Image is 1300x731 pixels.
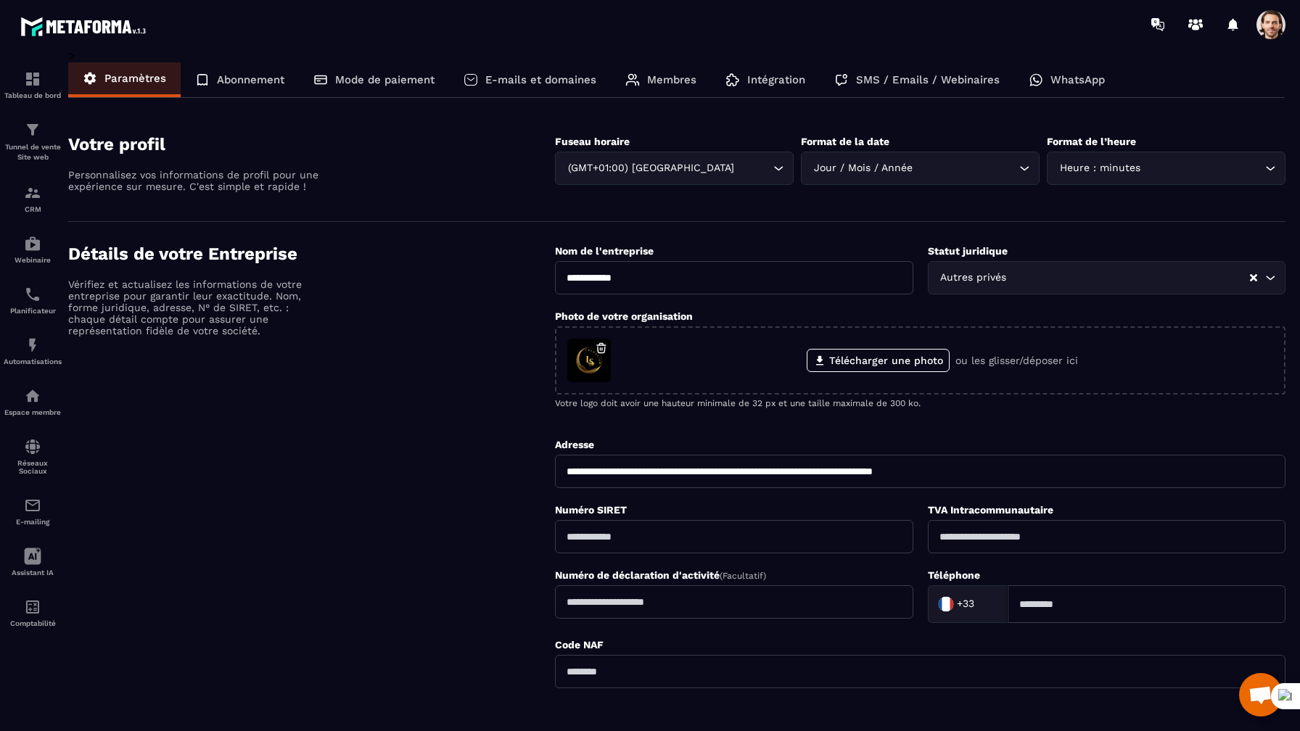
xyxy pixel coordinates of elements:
label: Statut juridique [928,245,1008,257]
div: Search for option [801,152,1040,185]
label: TVA Intracommunautaire [928,504,1053,516]
p: E-mailing [4,518,62,526]
span: Heure : minutes [1056,160,1143,176]
label: Numéro de déclaration d'activité [555,569,766,581]
input: Search for option [916,160,1016,176]
span: (Facultatif) [720,571,766,581]
label: Photo de votre organisation [555,310,693,322]
span: +33 [957,597,974,611]
h4: Détails de votre Entreprise [68,244,555,264]
button: Clear Selected [1250,273,1257,284]
p: Webinaire [4,256,62,264]
a: formationformationTableau de bord [4,59,62,110]
input: Search for option [1010,270,1248,286]
input: Search for option [1143,160,1262,176]
p: E-mails et domaines [485,73,596,86]
p: CRM [4,205,62,213]
div: Search for option [928,261,1285,294]
a: schedulerschedulerPlanificateur [4,275,62,326]
a: automationsautomationsAutomatisations [4,326,62,376]
div: Search for option [555,152,794,185]
img: formation [24,121,41,139]
span: (GMT+01:00) [GEOGRAPHIC_DATA] [564,160,737,176]
img: accountant [24,598,41,616]
img: social-network [24,438,41,455]
div: Mở cuộc trò chuyện [1239,673,1283,716]
p: Mode de paiement [335,73,435,86]
label: Code NAF [555,639,604,651]
p: Planificateur [4,307,62,315]
img: Country Flag [931,590,960,619]
p: Assistant IA [4,569,62,577]
p: Vérifiez et actualisez les informations de votre entreprise pour garantir leur exactitude. Nom, f... [68,278,322,336]
img: scheduler [24,286,41,303]
label: Nom de l'entreprise [555,245,654,257]
p: WhatsApp [1050,73,1105,86]
p: Abonnement [217,73,284,86]
p: Votre logo doit avoir une hauteur minimale de 32 px et une taille maximale de 300 ko. [555,398,1285,408]
input: Search for option [737,160,770,176]
label: Adresse [555,439,594,450]
div: Search for option [1047,152,1285,185]
img: formation [24,70,41,88]
label: Format de la date [801,136,889,147]
input: Search for option [978,593,992,615]
label: Numéro SIRET [555,504,627,516]
p: ou les glisser/déposer ici [955,355,1078,366]
a: automationsautomationsWebinaire [4,224,62,275]
p: Réseaux Sociaux [4,459,62,475]
a: formationformationCRM [4,173,62,224]
p: Membres [647,73,696,86]
p: Paramètres [104,72,166,85]
a: social-networksocial-networkRéseaux Sociaux [4,427,62,486]
p: Comptabilité [4,619,62,627]
p: Intégration [747,73,805,86]
label: Téléphone [928,569,980,581]
img: formation [24,184,41,202]
label: Télécharger une photo [807,349,950,372]
img: logo [20,13,151,40]
a: accountantaccountantComptabilité [4,587,62,638]
label: Fuseau horaire [555,136,630,147]
img: automations [24,387,41,405]
p: Espace membre [4,408,62,416]
img: email [24,497,41,514]
span: Autres privés [937,270,1010,286]
a: Assistant IA [4,537,62,587]
p: Tunnel de vente Site web [4,142,62,162]
div: Search for option [928,585,1008,623]
a: formationformationTunnel de vente Site web [4,110,62,173]
a: emailemailE-mailing [4,486,62,537]
h4: Votre profil [68,134,555,154]
label: Format de l’heure [1047,136,1136,147]
p: Automatisations [4,358,62,365]
span: Jour / Mois / Année [810,160,916,176]
img: automations [24,235,41,252]
p: Tableau de bord [4,91,62,99]
a: automationsautomationsEspace membre [4,376,62,427]
p: Personnalisez vos informations de profil pour une expérience sur mesure. C'est simple et rapide ! [68,169,322,192]
p: SMS / Emails / Webinaires [856,73,1000,86]
img: automations [24,336,41,354]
